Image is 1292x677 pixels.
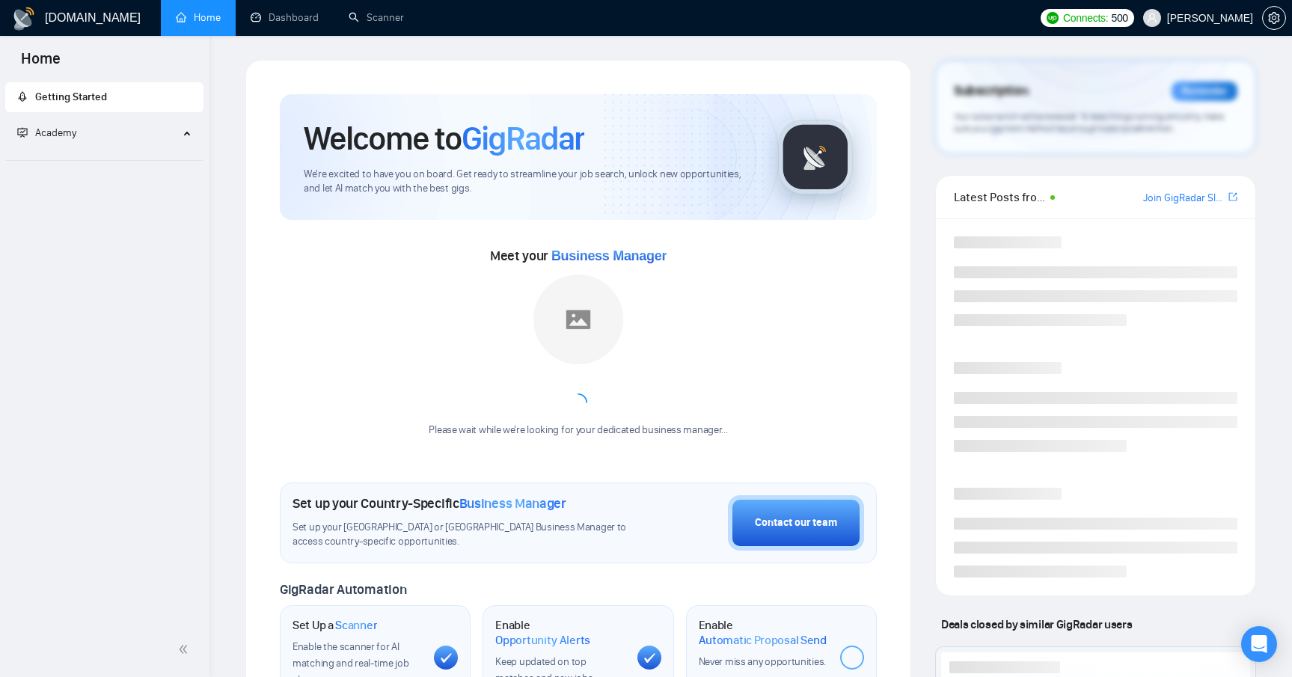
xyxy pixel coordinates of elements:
[35,91,107,103] span: Getting Started
[420,423,736,438] div: Please wait while we're looking for your dedicated business manager...
[1111,10,1127,26] span: 500
[490,248,667,264] span: Meet your
[1172,82,1237,101] div: Reminder
[251,11,319,24] a: dashboardDashboard
[304,168,754,196] span: We're excited to have you on board. Get ready to streamline your job search, unlock new opportuni...
[280,581,406,598] span: GigRadar Automation
[462,118,584,159] span: GigRadar
[728,495,864,551] button: Contact our team
[1047,12,1059,24] img: upwork-logo.png
[495,618,625,647] h1: Enable
[778,120,853,194] img: gigradar-logo.png
[459,495,566,512] span: Business Manager
[755,515,837,531] div: Contact our team
[5,82,203,112] li: Getting Started
[954,79,1028,104] span: Subscription
[551,248,667,263] span: Business Manager
[5,154,203,164] li: Academy Homepage
[304,118,584,159] h1: Welcome to
[954,188,1046,206] span: Latest Posts from the GigRadar Community
[176,11,221,24] a: homeHome
[17,127,28,138] span: fund-projection-screen
[569,393,587,411] span: loading
[1241,626,1277,662] div: Open Intercom Messenger
[954,111,1223,135] span: Your subscription will be renewed. To keep things running smoothly, make sure your payment method...
[293,618,377,633] h1: Set Up a
[1228,190,1237,204] a: export
[699,633,827,648] span: Automatic Proposal Send
[699,618,828,647] h1: Enable
[1263,12,1285,24] span: setting
[17,91,28,102] span: rocket
[1228,191,1237,203] span: export
[178,642,193,657] span: double-left
[495,633,590,648] span: Opportunity Alerts
[335,618,377,633] span: Scanner
[533,275,623,364] img: placeholder.png
[1262,12,1286,24] a: setting
[699,655,826,668] span: Never miss any opportunities.
[349,11,404,24] a: searchScanner
[1262,6,1286,30] button: setting
[293,495,566,512] h1: Set up your Country-Specific
[1143,190,1225,206] a: Join GigRadar Slack Community
[12,7,36,31] img: logo
[35,126,76,139] span: Academy
[1147,13,1157,23] span: user
[935,611,1138,637] span: Deals closed by similar GigRadar users
[1063,10,1108,26] span: Connects:
[17,126,76,139] span: Academy
[9,48,73,79] span: Home
[293,521,635,549] span: Set up your [GEOGRAPHIC_DATA] or [GEOGRAPHIC_DATA] Business Manager to access country-specific op...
